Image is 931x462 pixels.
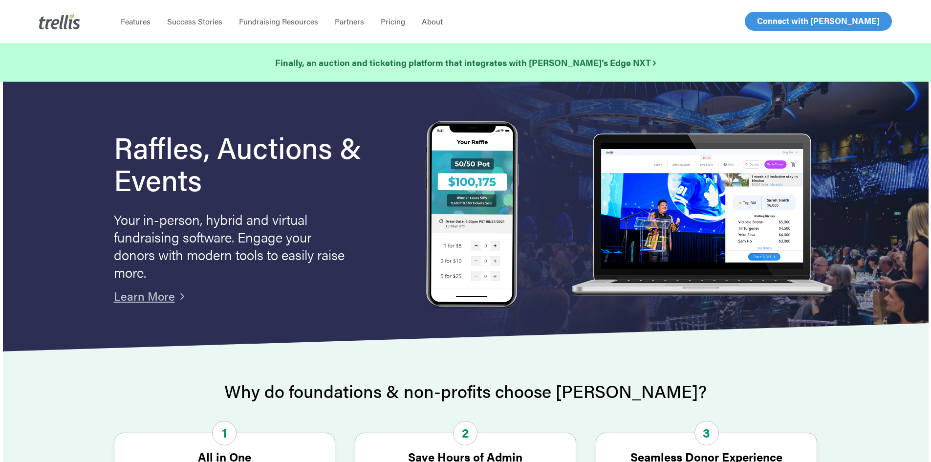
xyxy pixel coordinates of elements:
[39,14,80,29] img: Trellis
[212,421,237,445] span: 1
[335,16,364,27] span: Partners
[114,210,348,281] p: Your in-person, hybrid and virtual fundraising software. Engage your donors with modern tools to ...
[239,16,318,27] span: Fundraising Resources
[422,16,443,27] span: About
[757,15,880,26] span: Connect with [PERSON_NAME]
[453,421,477,445] span: 2
[159,17,231,26] a: Success Stories
[231,17,326,26] a: Fundraising Resources
[112,17,159,26] a: Features
[426,121,519,310] img: Trellis Raffles, Auctions and Event Fundraising
[167,16,222,27] span: Success Stories
[566,133,837,297] img: rafflelaptop_mac_optim.png
[326,17,372,26] a: Partners
[694,421,719,445] span: 3
[381,16,405,27] span: Pricing
[413,17,451,26] a: About
[114,287,175,304] a: Learn More
[275,56,656,69] a: Finally, an auction and ticketing platform that integrates with [PERSON_NAME]’s Edge NXT
[114,131,389,195] h1: Raffles, Auctions & Events
[114,381,818,401] h2: Why do foundations & non-profits choose [PERSON_NAME]?
[372,17,413,26] a: Pricing
[745,12,892,31] a: Connect with [PERSON_NAME]
[275,56,656,68] strong: Finally, an auction and ticketing platform that integrates with [PERSON_NAME]’s Edge NXT
[121,16,151,27] span: Features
